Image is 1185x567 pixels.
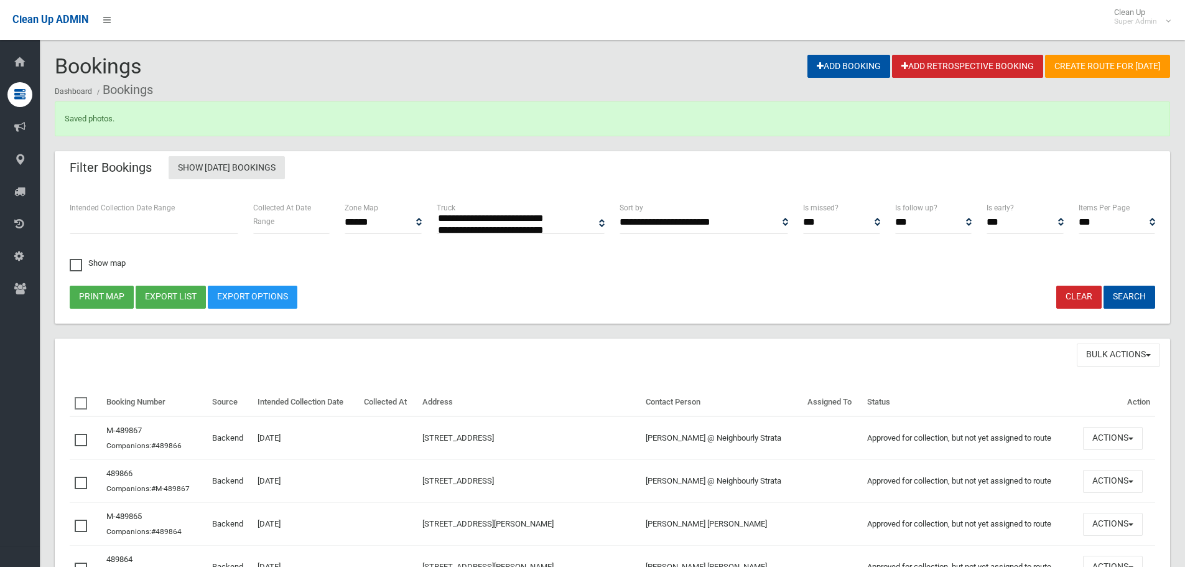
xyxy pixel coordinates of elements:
button: Actions [1083,427,1143,450]
button: Search [1104,286,1155,309]
small: Companions: [106,527,184,536]
a: Show [DATE] Bookings [169,156,285,179]
a: Dashboard [55,87,92,96]
td: Approved for collection, but not yet assigned to route [862,503,1077,546]
td: Approved for collection, but not yet assigned to route [862,416,1077,460]
button: Export list [136,286,206,309]
td: Backend [207,460,253,503]
a: 489866 [106,469,132,478]
a: M-489867 [106,426,142,435]
td: Backend [207,503,253,546]
button: Actions [1083,513,1143,536]
a: #489866 [151,441,182,450]
td: [DATE] [253,416,359,460]
th: Address [417,388,641,417]
th: Collected At [359,388,417,417]
a: #489864 [151,527,182,536]
small: Super Admin [1114,17,1157,26]
th: Contact Person [641,388,802,417]
a: Add Retrospective Booking [892,55,1043,78]
span: Clean Up ADMIN [12,14,88,26]
small: Companions: [106,484,192,493]
a: 489864 [106,555,132,564]
th: Source [207,388,253,417]
div: Saved photos. [55,101,1170,136]
td: [DATE] [253,460,359,503]
span: Clean Up [1108,7,1169,26]
label: Truck [437,201,455,215]
span: Show map [70,259,126,267]
a: #M-489867 [151,484,190,493]
th: Assigned To [802,388,863,417]
a: M-489865 [106,512,142,521]
a: Clear [1056,286,1102,309]
li: Bookings [94,78,153,101]
a: Add Booking [807,55,890,78]
td: [PERSON_NAME] @ Neighbourly Strata [641,460,802,503]
th: Status [862,388,1077,417]
a: [STREET_ADDRESS] [422,476,494,485]
span: Bookings [55,54,142,78]
th: Intended Collection Date [253,388,359,417]
th: Action [1078,388,1155,417]
a: [STREET_ADDRESS] [422,433,494,443]
th: Booking Number [101,388,207,417]
small: Companions: [106,441,184,450]
td: [PERSON_NAME] @ Neighbourly Strata [641,416,802,460]
td: Approved for collection, but not yet assigned to route [862,460,1077,503]
a: [STREET_ADDRESS][PERSON_NAME] [422,519,554,528]
button: Print map [70,286,134,309]
button: Bulk Actions [1077,344,1160,367]
header: Filter Bookings [55,156,167,180]
button: Actions [1083,470,1143,493]
a: Create route for [DATE] [1045,55,1170,78]
td: [PERSON_NAME] [PERSON_NAME] [641,503,802,546]
td: Backend [207,416,253,460]
a: Export Options [208,286,297,309]
td: [DATE] [253,503,359,546]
